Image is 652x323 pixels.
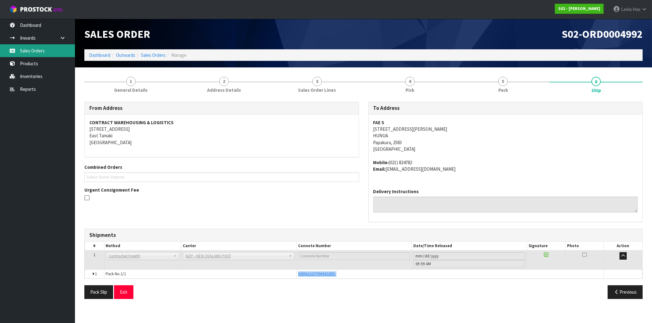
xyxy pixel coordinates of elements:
span: Leela [621,6,632,12]
span: 1 [126,77,136,86]
button: Exit [114,285,133,299]
span: Pack [498,87,508,93]
span: Contracted Freight [109,252,171,260]
address: [STREET_ADDRESS] East Tamaki [GEOGRAPHIC_DATA] [89,119,354,146]
span: 1 [95,271,97,277]
span: 4 [405,77,415,86]
th: Connote Number [296,242,411,251]
strong: FAE S [373,120,385,125]
span: S02-ORD0004992 [562,27,643,41]
span: Ship [84,97,643,304]
th: Method [104,242,181,251]
span: NZP - NEW ZEALAND POST [186,252,286,260]
th: Date/Time Released [411,242,527,251]
td: Pack No. [104,270,296,279]
address: [STREET_ADDRESS][PERSON_NAME] HUNUA Papakura, 2583 [GEOGRAPHIC_DATA] [373,119,638,153]
span: Pick [406,87,414,93]
strong: mobile [373,159,389,165]
span: 00894210379949432891 [298,271,336,277]
th: # [85,242,104,251]
span: 6 [591,77,601,86]
span: Address Details [207,87,241,93]
a: Outwards [116,52,135,58]
a: Dashboard [89,52,110,58]
strong: CONTRACT WAREHOUSING & LOGISTICS [89,120,174,125]
span: Hao [633,6,640,12]
h3: To Address [373,105,638,111]
span: Manage [171,52,187,58]
span: 1/1 [121,271,126,277]
small: WMS [53,7,63,13]
span: Sales Order Lines [298,87,336,93]
span: 5 [498,77,508,86]
label: Urgent Consignment Fee [84,187,139,193]
span: Sales Order [84,27,150,41]
h3: From Address [89,105,354,111]
th: Signature [527,242,565,251]
button: Pack Slip [84,285,113,299]
a: Sales Orders [141,52,166,58]
img: cube-alt.png [9,5,17,13]
span: Ship [591,87,601,94]
address: (021) 824782 [EMAIL_ADDRESS][DOMAIN_NAME] [373,159,638,173]
input: Connote Number [298,252,410,260]
label: Delivery Instructions [373,188,419,195]
span: 1 [93,252,95,257]
th: Photo [565,242,604,251]
button: Previous [608,285,643,299]
th: Action [604,242,642,251]
strong: S02 - [PERSON_NAME] [558,6,600,11]
strong: email [373,166,386,172]
h3: Shipments [89,232,638,238]
span: ProStock [20,5,52,13]
span: 2 [219,77,229,86]
th: Carrier [181,242,296,251]
label: Combined Orders [84,164,122,170]
span: 3 [312,77,322,86]
span: General Details [114,87,147,93]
